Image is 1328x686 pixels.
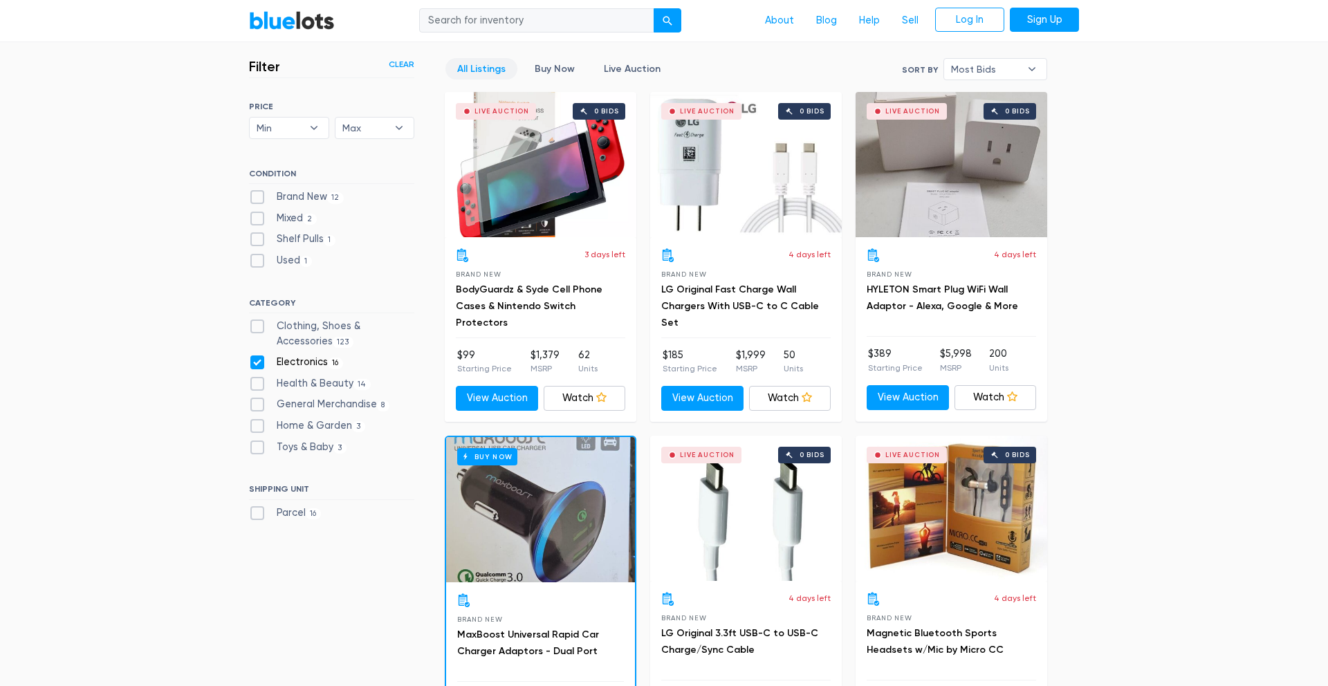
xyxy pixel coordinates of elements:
[249,253,312,268] label: Used
[663,348,717,376] li: $185
[754,8,805,34] a: About
[784,348,803,376] li: 50
[249,440,347,455] label: Toys & Baby
[299,118,329,138] b: ▾
[456,386,538,411] a: View Auction
[650,92,842,237] a: Live Auction 0 bids
[736,362,766,375] p: MSRP
[457,615,502,623] span: Brand New
[445,92,636,237] a: Live Auction 0 bids
[885,108,940,115] div: Live Auction
[867,627,1004,656] a: Magnetic Bluetooth Sports Headsets w/Mic by Micro CC
[456,284,602,328] a: BodyGuardz & Syde Cell Phone Cases & Nintendo Switch Protectors
[594,108,619,115] div: 0 bids
[989,346,1008,374] li: 200
[457,629,599,657] a: MaxBoost Universal Rapid Car Charger Adaptors - Dual Port
[342,118,388,138] span: Max
[661,614,706,622] span: Brand New
[249,102,414,111] h6: PRICE
[303,214,317,225] span: 2
[324,235,335,246] span: 1
[661,284,819,328] a: LG Original Fast Charge Wall Chargers With USB-C to C Cable Set
[951,59,1020,80] span: Most Bids
[994,592,1036,604] p: 4 days left
[902,64,938,76] label: Sort By
[736,348,766,376] li: $1,999
[457,448,517,465] h6: Buy Now
[327,192,344,203] span: 12
[954,385,1037,410] a: Watch
[531,348,560,376] li: $1,379
[856,436,1047,581] a: Live Auction 0 bids
[249,484,414,499] h6: SHIPPING UNIT
[249,506,321,521] label: Parcel
[249,232,335,247] label: Shelf Pulls
[867,284,1018,312] a: HYLETON Smart Plug WiFi Wall Adaptor - Alexa, Google & More
[661,386,744,411] a: View Auction
[935,8,1004,33] a: Log In
[989,362,1008,374] p: Units
[1005,108,1030,115] div: 0 bids
[867,385,949,410] a: View Auction
[788,592,831,604] p: 4 days left
[257,118,302,138] span: Min
[868,362,923,374] p: Starting Price
[680,108,735,115] div: Live Auction
[249,189,344,205] label: Brand New
[578,348,598,376] li: 62
[249,376,371,391] label: Health & Beauty
[891,8,930,34] a: Sell
[249,355,343,370] label: Electronics
[663,362,717,375] p: Starting Price
[457,362,512,375] p: Starting Price
[249,211,317,226] label: Mixed
[1005,452,1030,458] div: 0 bids
[867,270,912,278] span: Brand New
[680,452,735,458] div: Live Auction
[848,8,891,34] a: Help
[389,58,414,71] a: Clear
[578,362,598,375] p: Units
[249,418,365,434] label: Home & Garden
[940,362,972,374] p: MSRP
[249,10,335,30] a: BlueLots
[419,8,654,33] input: Search for inventory
[592,58,672,80] a: Live Auction
[800,452,824,458] div: 0 bids
[805,8,848,34] a: Blog
[868,346,923,374] li: $389
[353,379,371,390] span: 14
[800,108,824,115] div: 0 bids
[531,362,560,375] p: MSRP
[328,358,343,369] span: 16
[940,346,972,374] li: $5,998
[885,452,940,458] div: Live Auction
[333,443,347,454] span: 3
[1017,59,1046,80] b: ▾
[523,58,587,80] a: Buy Now
[249,397,389,412] label: General Merchandise
[457,348,512,376] li: $99
[994,248,1036,261] p: 4 days left
[584,248,625,261] p: 3 days left
[856,92,1047,237] a: Live Auction 0 bids
[300,256,312,267] span: 1
[249,298,414,313] h6: CATEGORY
[650,436,842,581] a: Live Auction 0 bids
[306,508,321,519] span: 16
[544,386,626,411] a: Watch
[1010,8,1079,33] a: Sign Up
[249,58,280,75] h3: Filter
[249,319,414,349] label: Clothing, Shoes & Accessories
[249,169,414,184] h6: CONDITION
[474,108,529,115] div: Live Auction
[445,58,517,80] a: All Listings
[446,437,635,582] a: Buy Now
[788,248,831,261] p: 4 days left
[456,270,501,278] span: Brand New
[661,270,706,278] span: Brand New
[385,118,414,138] b: ▾
[784,362,803,375] p: Units
[352,421,365,432] span: 3
[867,614,912,622] span: Brand New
